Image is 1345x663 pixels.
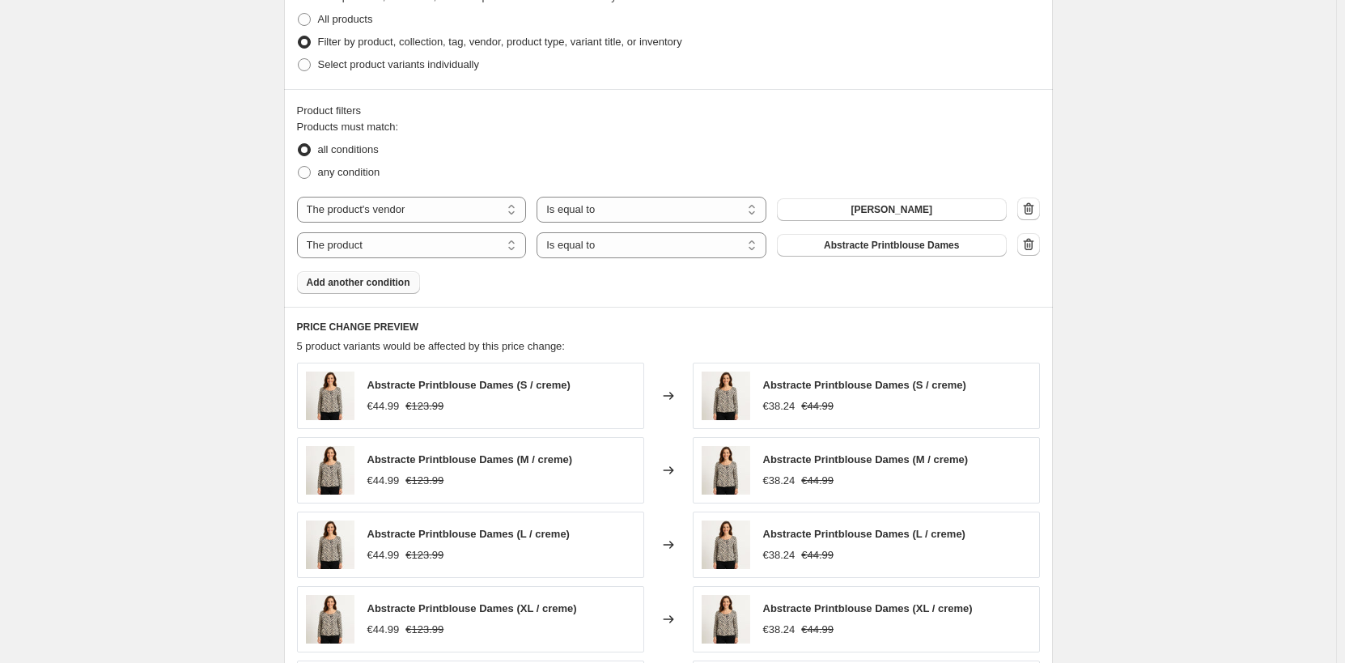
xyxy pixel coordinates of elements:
[318,143,379,155] span: all conditions
[763,602,973,614] span: Abstracte Printblouse Dames (XL / creme)
[367,473,400,489] div: €44.99
[297,121,399,133] span: Products must match:
[306,372,354,420] img: WhatsAppImage2025-05-20at15.04.38_3_80x.jpg
[763,622,796,638] div: €38.24
[367,528,570,540] span: Abstracte Printblouse Dames (L / creme)
[702,595,750,644] img: WhatsAppImage2025-05-20at15.04.38_3_80x.jpg
[405,398,443,414] strike: €123.99
[367,602,577,614] span: Abstracte Printblouse Dames (XL / creme)
[297,321,1040,334] h6: PRICE CHANGE PREVIEW
[801,398,834,414] strike: €44.99
[824,239,959,252] span: Abstracte Printblouse Dames
[702,372,750,420] img: WhatsAppImage2025-05-20at15.04.38_3_80x.jpg
[307,276,410,289] span: Add another condition
[306,595,354,644] img: WhatsAppImage2025-05-20at15.04.38_3_80x.jpg
[318,166,380,178] span: any condition
[367,398,400,414] div: €44.99
[763,528,965,540] span: Abstracte Printblouse Dames (L / creme)
[702,521,750,569] img: WhatsAppImage2025-05-20at15.04.38_3_80x.jpg
[306,446,354,495] img: WhatsAppImage2025-05-20at15.04.38_3_80x.jpg
[367,379,571,391] span: Abstracte Printblouse Dames (S / creme)
[777,198,1007,221] button: [PERSON_NAME]
[367,453,573,465] span: Abstracte Printblouse Dames (M / creme)
[851,203,932,216] span: [PERSON_NAME]
[318,13,373,25] span: All products
[763,398,796,414] div: €38.24
[801,622,834,638] strike: €44.99
[318,58,479,70] span: Select product variants individually
[367,622,400,638] div: €44.99
[306,521,354,569] img: WhatsAppImage2025-05-20at15.04.38_3_80x.jpg
[763,473,796,489] div: €38.24
[405,622,443,638] strike: €123.99
[763,453,969,465] span: Abstracte Printblouse Dames (M / creme)
[297,271,420,294] button: Add another condition
[801,473,834,489] strike: €44.99
[405,473,443,489] strike: €123.99
[405,547,443,563] strike: €123.99
[318,36,682,48] span: Filter by product, collection, tag, vendor, product type, variant title, or inventory
[297,103,1040,119] div: Product filters
[763,379,966,391] span: Abstracte Printblouse Dames (S / creme)
[367,547,400,563] div: €44.99
[702,446,750,495] img: WhatsAppImage2025-05-20at15.04.38_3_80x.jpg
[763,547,796,563] div: €38.24
[801,547,834,563] strike: €44.99
[777,234,1007,257] button: Abstracte Printblouse Dames
[297,340,565,352] span: 5 product variants would be affected by this price change:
